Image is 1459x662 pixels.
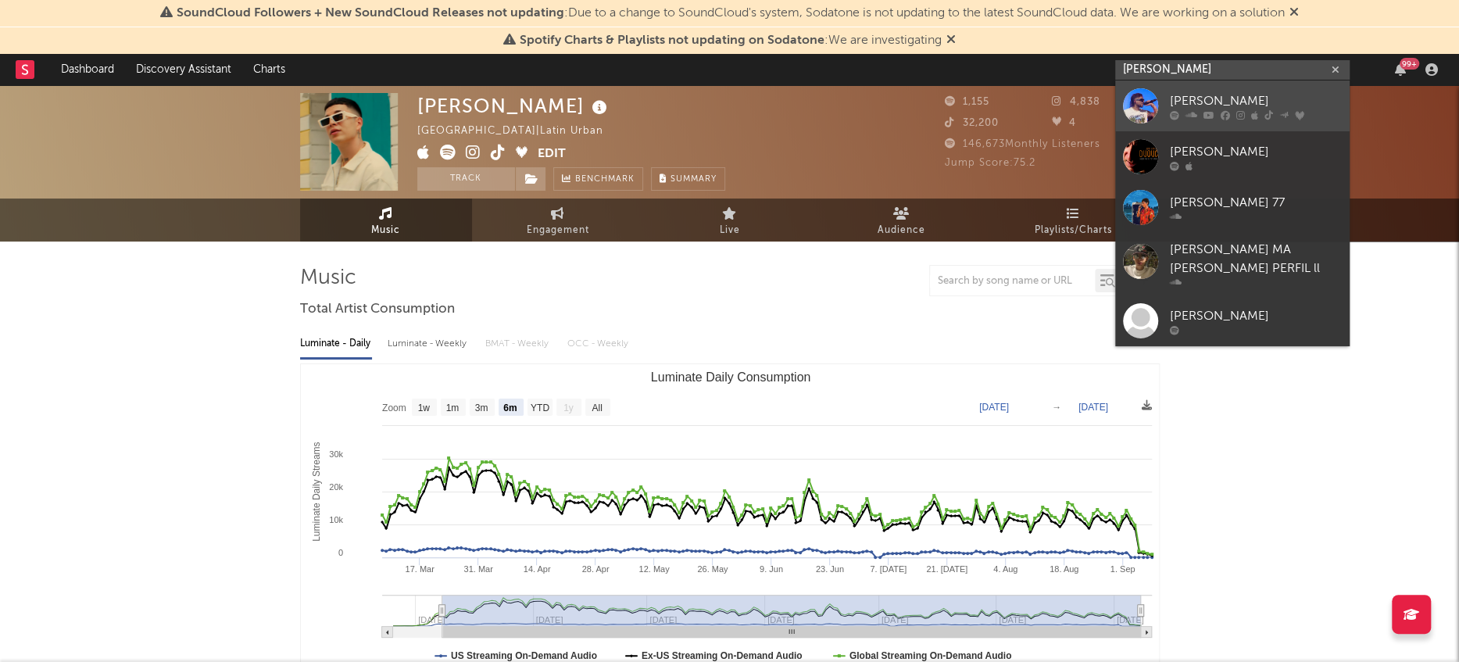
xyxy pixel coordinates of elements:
a: Charts [242,54,296,85]
span: Summary [670,175,717,184]
span: 1,155 [945,97,989,107]
text: Luminate Daily Consumption [650,370,810,384]
text: 31. Mar [463,564,493,574]
text: 1m [445,403,459,413]
div: [PERSON_NAME] [1170,91,1342,110]
span: 4 [1052,118,1076,128]
div: [PERSON_NAME] [1170,306,1342,325]
text: Global Streaming On-Demand Audio [849,650,1011,661]
span: Music [371,221,400,240]
span: 4,838 [1052,97,1100,107]
div: [PERSON_NAME] 77 [1170,193,1342,212]
text: 21. [DATE] [926,564,967,574]
a: Playlists/Charts [988,199,1160,242]
a: [PERSON_NAME] 77 [1115,182,1350,233]
span: Audience [878,221,925,240]
span: Engagement [527,221,589,240]
text: 12. May [638,564,670,574]
text: 1y [563,403,574,413]
text: 23. Jun [815,564,843,574]
div: 99 + [1400,58,1419,70]
text: 7. [DATE] [870,564,907,574]
button: Edit [538,145,566,164]
a: Discovery Assistant [125,54,242,85]
text: Ex-US Streaming On-Demand Audio [641,650,802,661]
a: [PERSON_NAME] [1115,131,1350,182]
text: Luminate Daily Streams [310,442,321,541]
span: 32,200 [945,118,999,128]
a: Music [300,199,472,242]
text: 1. Sep [1110,564,1135,574]
span: Jump Score: 75.2 [945,158,1035,168]
text: → [1052,402,1061,413]
text: 1w [417,403,430,413]
text: 10k [329,515,343,524]
a: Dashboard [50,54,125,85]
text: Zoom [382,403,406,413]
text: 26. May [697,564,728,574]
text: 0 [338,548,342,557]
span: SoundCloud Followers + New SoundCloud Releases not updating [177,7,564,20]
text: 4. Aug [993,564,1017,574]
input: Search by song name or URL [930,275,1095,288]
button: Summary [651,167,725,191]
button: Track [417,167,515,191]
a: Engagement [472,199,644,242]
input: Search for artists [1115,60,1350,80]
span: Spotify Charts & Playlists not updating on Sodatone [520,34,824,47]
div: [GEOGRAPHIC_DATA] | Latin Urban [417,122,621,141]
button: 99+ [1395,63,1406,76]
span: : Due to a change to SoundCloud's system, Sodatone is not updating to the latest SoundCloud data.... [177,7,1285,20]
text: US Streaming On-Demand Audio [451,650,597,661]
div: Luminate - Daily [300,331,372,357]
span: Benchmark [575,170,635,189]
div: [PERSON_NAME] [1170,142,1342,161]
span: Playlists/Charts [1035,221,1112,240]
a: [PERSON_NAME] [1115,81,1350,131]
text: 6m [503,403,517,413]
text: 3m [474,403,488,413]
text: YTD [530,403,549,413]
a: [PERSON_NAME] [1115,295,1350,346]
a: Live [644,199,816,242]
text: 28. Apr [581,564,609,574]
a: Benchmark [553,167,643,191]
text: All [592,403,602,413]
a: [PERSON_NAME] MA [PERSON_NAME] PERFIL ll [1115,233,1350,295]
text: 9. Jun [759,564,782,574]
a: Audience [816,199,988,242]
div: Luminate - Weekly [388,331,470,357]
text: [DATE] [979,402,1009,413]
span: Live [720,221,740,240]
span: Total Artist Consumption [300,300,455,319]
span: Dismiss [946,34,956,47]
text: 20k [329,482,343,492]
text: 18. Aug [1049,564,1078,574]
text: 30k [329,449,343,459]
span: Dismiss [1289,7,1299,20]
span: : We are investigating [520,34,942,47]
div: [PERSON_NAME] MA [PERSON_NAME] PERFIL ll [1170,241,1342,278]
text: [DATE] [1078,402,1108,413]
text: [DATE] [1116,615,1143,624]
text: 14. Apr [523,564,550,574]
text: 17. Mar [405,564,434,574]
span: 146,673 Monthly Listeners [945,139,1100,149]
div: [PERSON_NAME] [417,93,611,119]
